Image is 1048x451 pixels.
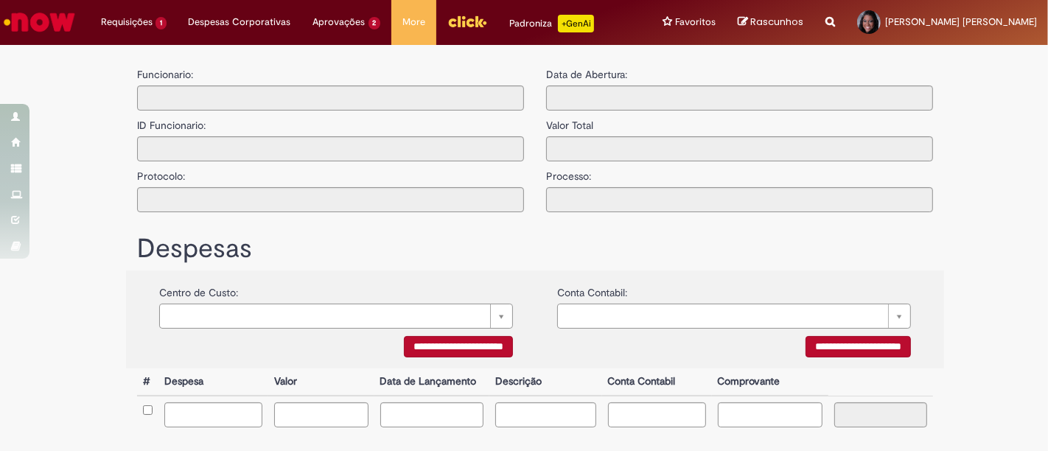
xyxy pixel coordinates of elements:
[101,15,153,29] span: Requisições
[368,17,381,29] span: 2
[557,278,627,300] label: Conta Contabil:
[750,15,803,29] span: Rascunhos
[602,368,712,396] th: Conta Contabil
[374,368,490,396] th: Data de Lançamento
[1,7,77,37] img: ServiceNow
[158,368,269,396] th: Despesa
[558,15,594,32] p: +GenAi
[313,15,366,29] span: Aprovações
[159,304,513,329] a: Limpar campo {0}
[137,368,158,396] th: #
[402,15,425,29] span: More
[712,368,829,396] th: Comprovante
[546,111,593,133] label: Valor Total
[137,67,193,82] label: Funcionario:
[137,161,185,183] label: Protocolo:
[885,15,1037,28] span: [PERSON_NAME] [PERSON_NAME]
[546,161,591,183] label: Processo:
[489,368,601,396] th: Descrição
[675,15,716,29] span: Favoritos
[557,304,911,329] a: Limpar campo {0}
[137,111,206,133] label: ID Funcionario:
[137,234,933,264] h1: Despesas
[509,15,594,32] div: Padroniza
[738,15,803,29] a: Rascunhos
[546,67,627,82] label: Data de Abertura:
[447,10,487,32] img: click_logo_yellow_360x200.png
[189,15,291,29] span: Despesas Corporativas
[159,278,238,300] label: Centro de Custo:
[268,368,374,396] th: Valor
[156,17,167,29] span: 1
